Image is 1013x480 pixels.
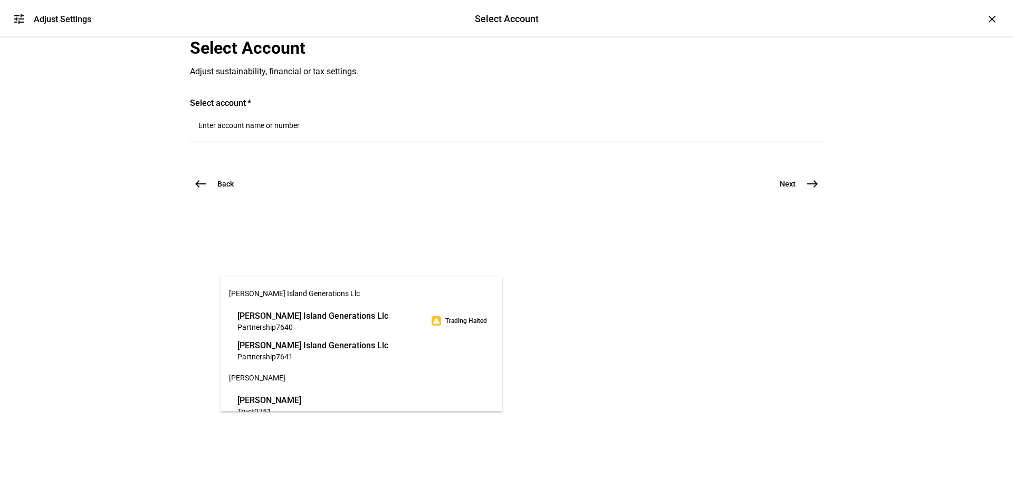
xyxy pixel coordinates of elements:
mat-icon: west [194,178,207,190]
div: Bartlett Island Generations Llc [235,337,391,364]
div: Select Account [475,12,539,26]
span: 7641 [276,352,293,361]
div: Trading Halted [428,314,494,328]
button: Next [767,173,823,194]
mat-icon: warning [432,316,441,326]
input: Number [198,121,815,130]
div: Becky L Gochman [235,391,304,419]
span: 0751 [254,407,271,416]
mat-icon: east [806,178,819,190]
span: Next [780,179,796,189]
span: [PERSON_NAME] [237,394,301,406]
span: [PERSON_NAME] Island Generations Llc [229,289,360,298]
button: Back [190,173,246,194]
div: Select Account [190,38,665,58]
span: [PERSON_NAME] [229,374,285,382]
div: Adjust sustainability, financial or tax settings. [190,66,665,77]
mat-icon: tune [13,13,25,25]
span: Partnership [237,352,276,361]
div: Select account [190,98,823,109]
div: Bartlett Island Generations Llc [235,307,391,335]
span: Trust [237,407,254,416]
span: Back [217,179,234,189]
span: Partnership [237,323,276,331]
div: Adjust Settings [34,14,91,24]
span: 7640 [276,323,293,331]
span: [PERSON_NAME] Island Generations Llc [237,310,388,322]
div: × [983,11,1000,27]
span: [PERSON_NAME] Island Generations Llc [237,339,388,351]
